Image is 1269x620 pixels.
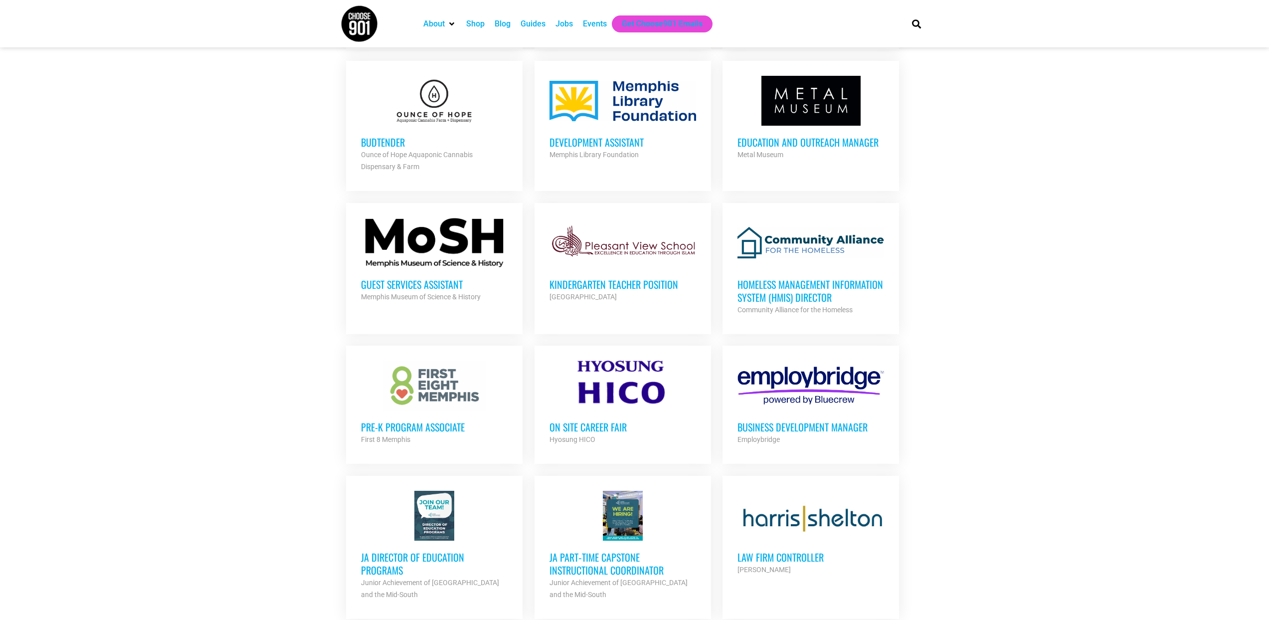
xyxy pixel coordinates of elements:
[361,579,499,599] strong: Junior Achievement of [GEOGRAPHIC_DATA] and the Mid-South
[737,566,791,574] strong: [PERSON_NAME]
[723,346,899,460] a: Business Development Manager Employbridge
[549,293,617,301] strong: [GEOGRAPHIC_DATA]
[723,61,899,176] a: Education and Outreach Manager Metal Museum
[495,18,511,30] a: Blog
[346,476,523,616] a: JA Director of Education Programs Junior Achievement of [GEOGRAPHIC_DATA] and the Mid-South
[737,435,780,443] strong: Employbridge
[346,203,523,318] a: Guest Services Assistant Memphis Museum of Science & History
[549,579,688,599] strong: Junior Achievement of [GEOGRAPHIC_DATA] and the Mid-South
[549,435,595,443] strong: Hyosung HICO
[418,15,461,32] div: About
[521,18,545,30] a: Guides
[737,551,884,564] h3: Law Firm Controller
[361,551,508,577] h3: JA Director of Education Programs
[346,346,523,460] a: Pre-K Program Associate First 8 Memphis
[723,476,899,591] a: Law Firm Controller [PERSON_NAME]
[535,203,711,318] a: Kindergarten Teacher Position [GEOGRAPHIC_DATA]
[535,476,711,616] a: JA Part‐time Capstone Instructional Coordinator Junior Achievement of [GEOGRAPHIC_DATA] and the M...
[622,18,703,30] a: Get Choose901 Emails
[423,18,445,30] a: About
[418,15,895,32] nav: Main nav
[535,61,711,176] a: Development Assistant Memphis Library Foundation
[737,306,853,314] strong: Community Alliance for the Homeless
[908,15,924,32] div: Search
[466,18,485,30] a: Shop
[549,278,696,291] h3: Kindergarten Teacher Position
[737,136,884,149] h3: Education and Outreach Manager
[549,151,639,159] strong: Memphis Library Foundation
[361,278,508,291] h3: Guest Services Assistant
[583,18,607,30] a: Events
[535,346,711,460] a: On Site Career Fair Hyosung HICO
[361,435,410,443] strong: First 8 Memphis
[346,61,523,188] a: Budtender Ounce of Hope Aquaponic Cannabis Dispensary & Farm
[361,151,473,171] strong: Ounce of Hope Aquaponic Cannabis Dispensary & Farm
[737,151,783,159] strong: Metal Museum
[737,420,884,433] h3: Business Development Manager
[737,278,884,304] h3: Homeless Management Information System (HMIS) Director
[723,203,899,331] a: Homeless Management Information System (HMIS) Director Community Alliance for the Homeless
[549,420,696,433] h3: On Site Career Fair
[361,293,481,301] strong: Memphis Museum of Science & History
[361,420,508,433] h3: Pre-K Program Associate
[549,136,696,149] h3: Development Assistant
[555,18,573,30] a: Jobs
[361,136,508,149] h3: Budtender
[549,551,696,577] h3: JA Part‐time Capstone Instructional Coordinator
